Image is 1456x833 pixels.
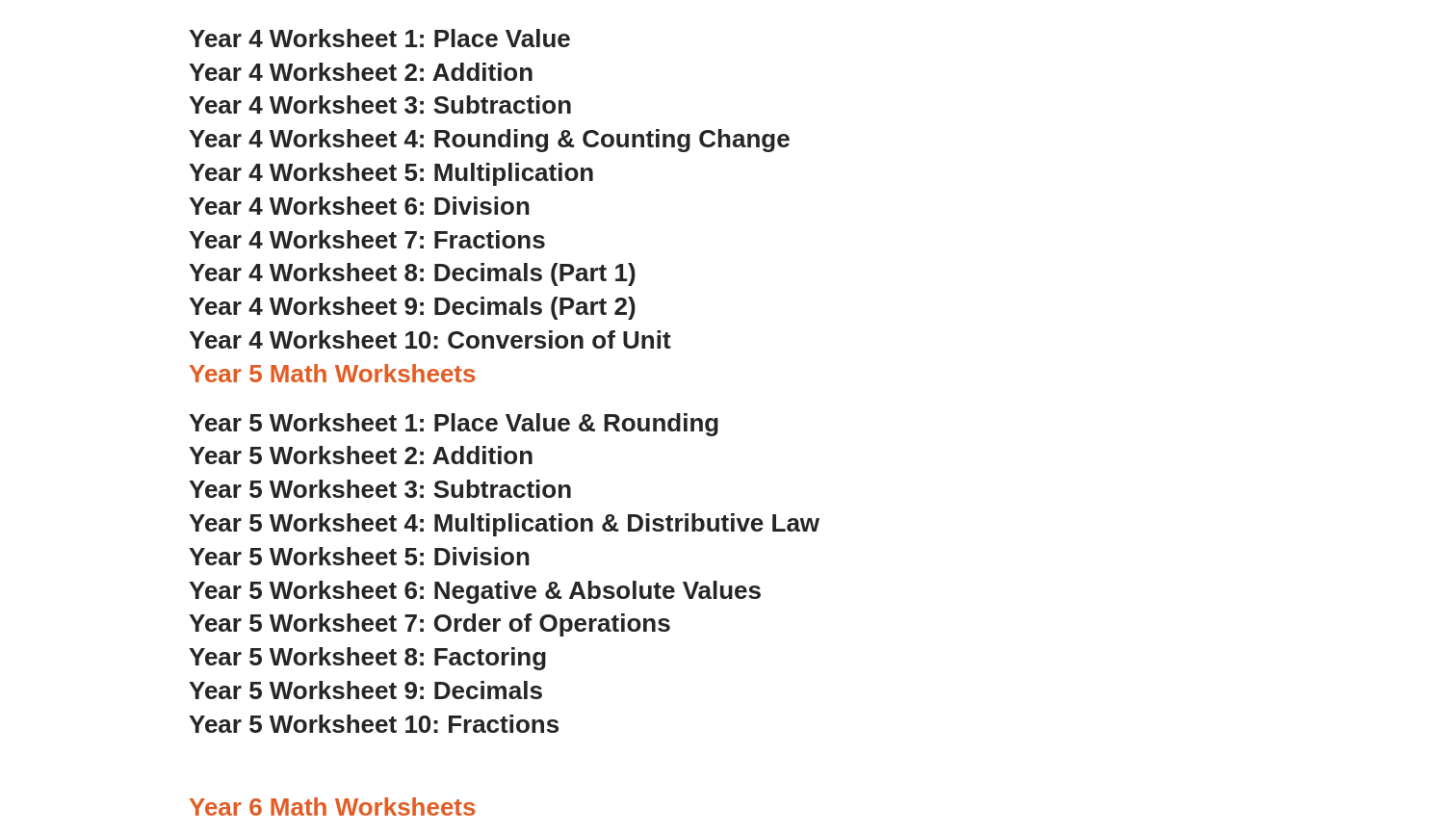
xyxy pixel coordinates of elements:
[189,91,572,119] a: Year 4 Worksheet 3: Subtraction
[189,508,819,537] a: Year 5 Worksheet 4: Multiplication & Distributive Law
[189,576,762,605] a: Year 5 Worksheet 6: Negative & Absolute Values
[189,609,671,638] a: Year 5 Worksheet 7: Order of Operations
[189,258,637,287] a: Year 4 Worksheet 8: Decimals (Part 1)
[189,158,594,187] a: Year 4 Worksheet 5: Multiplication
[189,124,791,153] a: Year 4 Worksheet 4: Rounding & Counting Change
[189,58,533,87] a: Year 4 Worksheet 2: Addition
[189,292,637,321] a: Year 4 Worksheet 9: Decimals (Part 2)
[189,676,543,705] a: Year 5 Worksheet 9: Decimals
[189,192,531,221] a: Year 4 Worksheet 6: Division
[1126,615,1456,833] iframe: Chat Widget
[189,710,559,739] a: Year 5 Worksheet 10: Fractions
[189,792,1267,824] h3: Year 6 Math Worksheets
[189,642,547,671] a: Year 5 Worksheet 8: Factoring
[189,325,671,354] a: Year 4 Worksheet 10: Conversion of Unit
[189,542,531,571] a: Year 5 Worksheet 5: Division
[189,358,1267,391] h3: Year 5 Math Worksheets
[189,225,546,254] a: Year 4 Worksheet 7: Fractions
[189,441,533,470] a: Year 5 Worksheet 2: Addition
[189,24,571,53] a: Year 4 Worksheet 1: Place Value
[189,475,572,504] a: Year 5 Worksheet 3: Subtraction
[189,408,719,437] a: Year 5 Worksheet 1: Place Value & Rounding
